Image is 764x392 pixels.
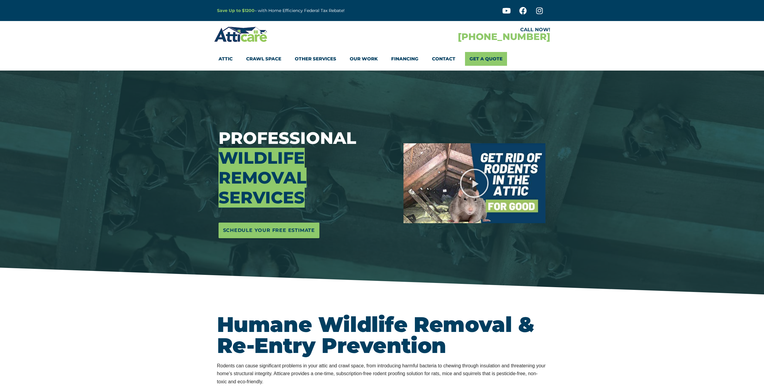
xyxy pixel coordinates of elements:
h3: Professional [219,128,394,208]
nav: Menu [219,52,546,66]
a: Save Up to $1200 [217,8,255,13]
a: Our Work [350,52,378,66]
a: Crawl Space [246,52,281,66]
a: Financing [391,52,418,66]
span: Wildlife Removal Services [219,148,307,208]
div: Play Video [459,168,489,198]
a: Contact [432,52,455,66]
a: Other Services [295,52,336,66]
span: Schedule Your Free Estimate [223,226,315,235]
a: Attic [219,52,233,66]
a: Get A Quote [465,52,507,66]
a: Schedule Your Free Estimate [219,223,320,238]
p: – with Home Efficiency Federal Tax Rebate! [217,7,412,14]
div: CALL NOW! [382,27,550,32]
h2: Humane Wildlife Removal & Re-Entry Prevention [217,314,547,356]
div: Rodents can cause significant problems in your attic and crawl space, from introducing harmful ba... [217,362,547,386]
